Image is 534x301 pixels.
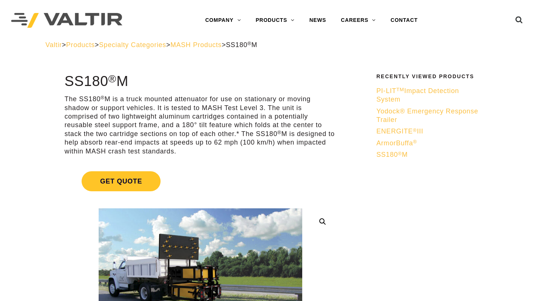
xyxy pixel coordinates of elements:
[376,107,478,123] span: Yodock® Emergency Response Trailer
[46,41,489,49] div: > > > >
[376,87,459,103] span: PI-LIT Impact Detection System
[65,95,336,156] p: The SS180 M is a truck mounted attenuator for use on stationary or moving shadow or support vehic...
[99,41,166,49] a: Specialty Categories
[333,13,383,28] a: CAREERS
[277,130,281,135] sup: ®
[65,74,336,89] h1: SS180 M
[413,139,417,145] sup: ®
[302,13,333,28] a: NEWS
[11,13,122,28] img: Valtir
[396,87,404,92] sup: TM
[376,139,417,147] span: ArmorBuffa
[247,41,251,46] sup: ®
[226,41,257,49] span: SS180 M
[376,128,423,135] span: ENERGITE III
[383,13,425,28] a: CONTACT
[376,107,484,125] a: Yodock® Emergency Response Trailer
[376,150,484,159] a: SS180®M
[316,215,329,228] a: 🔍
[398,151,402,156] sup: ®
[46,41,62,49] a: Valtir
[66,41,95,49] a: Products
[170,41,221,49] a: MASH Products
[82,171,161,191] span: Get Quote
[376,74,484,79] h2: Recently Viewed Products
[248,13,302,28] a: PRODUCTS
[376,87,484,104] a: PI-LITTMImpact Detection System
[108,73,116,85] sup: ®
[65,162,336,200] a: Get Quote
[413,128,417,133] sup: ®
[376,151,408,158] span: SS180 M
[376,139,484,148] a: ArmorBuffa®
[198,13,248,28] a: COMPANY
[376,127,484,136] a: ENERGITE®III
[100,95,105,100] sup: ®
